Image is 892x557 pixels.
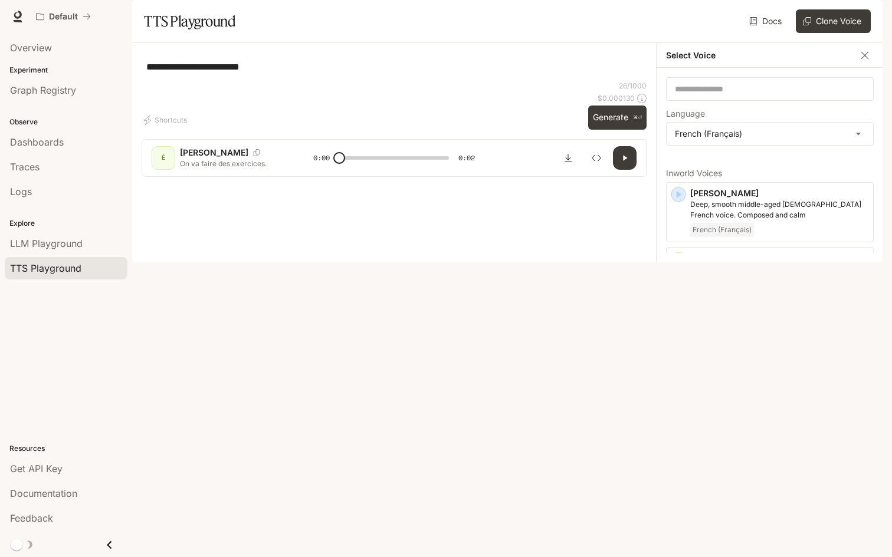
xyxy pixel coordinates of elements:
div: É [154,149,173,167]
p: ⌘⏎ [633,114,642,121]
p: On va faire des exercices. [180,159,285,169]
button: Generate⌘⏎ [588,106,647,130]
button: Copy Voice ID [248,149,265,156]
p: 26 / 1000 [619,81,647,91]
p: Deep, smooth middle-aged male French voice. Composed and calm [690,199,868,220]
button: All workspaces [31,5,96,28]
button: Download audio [556,146,580,170]
p: [PERSON_NAME] [180,147,248,159]
button: Inspect [585,146,608,170]
button: Clone Voice [796,9,871,33]
a: Docs [747,9,786,33]
span: 0:02 [458,152,475,164]
p: Default [49,12,78,22]
span: 0:00 [313,152,330,164]
p: [PERSON_NAME] [690,187,868,199]
p: Inworld Voices [666,169,874,177]
p: [PERSON_NAME] [690,252,868,264]
h1: TTS Playground [144,9,235,33]
span: French (Français) [690,223,754,237]
p: $ 0.000130 [598,93,635,103]
p: Language [666,110,705,118]
button: Shortcuts [142,111,192,130]
div: French (Français) [667,123,873,145]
